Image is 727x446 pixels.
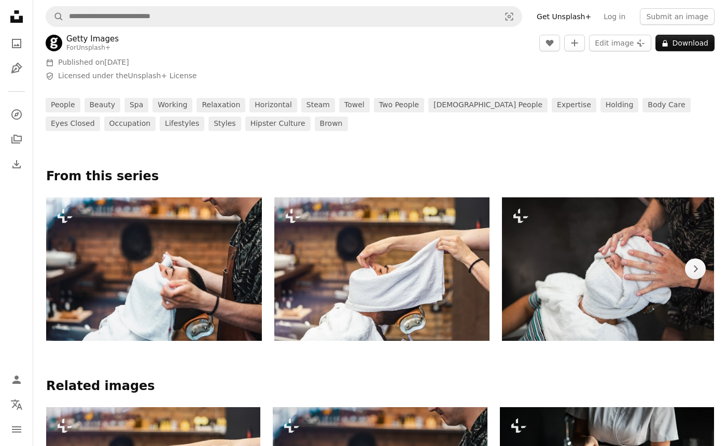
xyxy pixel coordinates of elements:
[428,98,548,112] a: [DEMOGRAPHIC_DATA] people
[539,35,560,51] button: Like
[128,71,197,80] a: Unsplash+ License
[197,98,245,112] a: relaxation
[245,117,311,131] a: hipster culture
[502,264,718,274] a: Barber covers the face of a man with a hot towel. Traditional ritual of shaving the beard with ho...
[685,258,706,279] button: scroll list to the right
[46,35,62,51] img: Go to Getty Images's profile
[46,197,262,341] img: Barber covers the face of a man with a hot towel. Traditional ritual of shaving the beard with ho...
[530,8,597,25] a: Get Unsplash+
[124,98,148,112] a: spa
[6,104,27,125] a: Explore
[339,98,370,112] a: towel
[6,58,27,79] a: Illustrations
[301,98,335,112] a: steam
[85,98,120,112] a: beauty
[152,98,192,112] a: working
[274,264,490,274] a: Barber covers the face of a man with a hot towel. Traditional ritual of shaving the beard with ho...
[160,117,204,131] a: lifestyles
[589,35,651,51] button: Edit image
[46,6,522,27] form: Find visuals sitewide
[66,34,119,44] a: Getty Images
[315,117,348,131] a: brown
[502,197,718,341] img: Barber covers the face of a man with a hot towel. Traditional ritual of shaving the beard with ho...
[46,98,80,112] a: people
[46,168,714,185] p: From this series
[46,117,100,131] a: eyes closed
[642,98,690,112] a: body care
[6,394,27,415] button: Language
[6,154,27,175] a: Download History
[6,369,27,390] a: Log in / Sign up
[6,6,27,29] a: Home — Unsplash
[208,117,241,131] a: styles
[104,117,156,131] a: occupation
[66,44,119,52] div: For
[6,129,27,150] a: Collections
[600,98,639,112] a: holding
[104,58,129,66] time: August 25, 2022 at 3:00:31 AM GMT+1
[597,8,632,25] a: Log in
[249,98,297,112] a: horizontal
[46,378,714,395] h4: Related images
[552,98,596,112] a: expertise
[274,197,490,341] img: Barber covers the face of a man with a hot towel. Traditional ritual of shaving the beard with ho...
[76,44,110,51] a: Unsplash+
[640,8,715,25] button: Submit an image
[374,98,424,112] a: two people
[497,7,522,26] button: Visual search
[6,33,27,54] a: Photos
[655,35,715,51] button: Download
[6,419,27,440] button: Menu
[58,58,129,66] span: Published on
[564,35,585,51] button: Add to Collection
[58,71,197,81] span: Licensed under the
[46,264,262,274] a: Barber covers the face of a man with a hot towel. Traditional ritual of shaving the beard with ho...
[46,7,64,26] button: Search Unsplash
